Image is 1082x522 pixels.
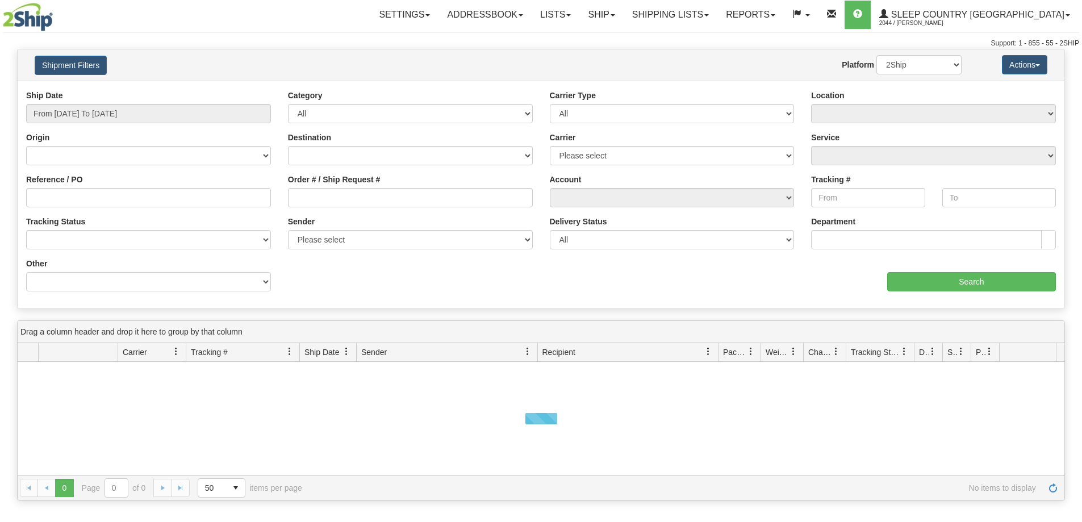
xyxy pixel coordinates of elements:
label: Order # / Ship Request # [288,174,381,185]
span: 50 [205,482,220,494]
label: Tracking # [811,174,850,185]
span: Page sizes drop down [198,478,245,498]
span: Pickup Status [976,346,985,358]
span: Tracking # [191,346,228,358]
span: No items to display [318,483,1036,492]
a: Packages filter column settings [741,342,761,361]
label: Sender [288,216,315,227]
a: Delivery Status filter column settings [923,342,942,361]
label: Service [811,132,839,143]
span: Ship Date [304,346,339,358]
span: select [227,479,245,497]
div: grid grouping header [18,321,1064,343]
label: Carrier [550,132,576,143]
span: Delivery Status [919,346,929,358]
a: Reports [717,1,784,29]
a: Shipping lists [624,1,717,29]
span: Recipient [542,346,575,358]
input: To [942,188,1056,207]
span: Carrier [123,346,147,358]
button: Shipment Filters [35,56,107,75]
span: 2044 / [PERSON_NAME] [879,18,964,29]
span: Tracking Status [851,346,900,358]
span: Sleep Country [GEOGRAPHIC_DATA] [888,10,1064,19]
span: Weight [766,346,789,358]
a: Carrier filter column settings [166,342,186,361]
label: Carrier Type [550,90,596,101]
button: Actions [1002,55,1047,74]
label: Location [811,90,844,101]
a: Lists [532,1,579,29]
a: Ship [579,1,623,29]
span: Packages [723,346,747,358]
a: Shipment Issues filter column settings [951,342,971,361]
iframe: chat widget [1056,203,1081,319]
img: logo2044.jpg [3,3,53,31]
a: Addressbook [438,1,532,29]
label: Tracking Status [26,216,85,227]
div: Support: 1 - 855 - 55 - 2SHIP [3,39,1079,48]
label: Reference / PO [26,174,83,185]
a: Weight filter column settings [784,342,803,361]
input: From [811,188,925,207]
span: Charge [808,346,832,358]
label: Origin [26,132,49,143]
label: Ship Date [26,90,63,101]
a: Ship Date filter column settings [337,342,356,361]
a: Sender filter column settings [518,342,537,361]
label: Category [288,90,323,101]
span: Sender [361,346,387,358]
a: Sleep Country [GEOGRAPHIC_DATA] 2044 / [PERSON_NAME] [871,1,1079,29]
label: Other [26,258,47,269]
a: Pickup Status filter column settings [980,342,999,361]
span: Shipment Issues [947,346,957,358]
a: Recipient filter column settings [699,342,718,361]
a: Settings [370,1,438,29]
label: Account [550,174,582,185]
a: Tracking Status filter column settings [895,342,914,361]
span: items per page [198,478,302,498]
a: Tracking # filter column settings [280,342,299,361]
label: Platform [842,59,874,70]
label: Delivery Status [550,216,607,227]
a: Refresh [1044,479,1062,497]
label: Destination [288,132,331,143]
span: Page of 0 [82,478,146,498]
input: Search [887,272,1056,291]
span: Page 0 [55,479,73,497]
label: Department [811,216,855,227]
a: Charge filter column settings [826,342,846,361]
